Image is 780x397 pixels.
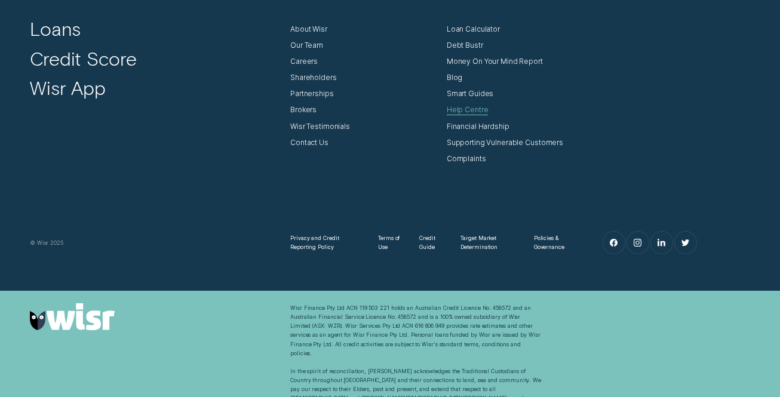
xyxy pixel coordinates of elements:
a: Facebook [603,232,625,253]
a: Credit Guide [419,233,444,251]
a: Contact Us [290,138,328,147]
a: Target Market Determination [460,233,517,251]
a: LinkedIn [651,232,672,253]
a: Shareholders [290,73,337,82]
a: Privacy and Credit Reporting Policy [290,233,362,251]
a: Twitter [675,232,696,253]
a: Financial Hardship [447,122,509,131]
a: Terms of Use [378,233,403,251]
a: Money On Your Mind Report [447,57,543,66]
a: Complaints [447,154,486,163]
a: Wisr App [30,76,106,99]
a: Smart Guides [447,89,494,98]
a: Help Centre [447,105,489,114]
a: Supporting Vulnerable Customers [447,138,563,147]
div: © Wisr 2025 [25,238,285,247]
a: Policies & Governance [534,233,578,251]
a: Partnerships [290,89,334,98]
a: Credit Score [30,47,137,70]
a: Wisr Testimonials [290,122,350,131]
a: Debt Bustr [447,41,483,50]
a: Brokers [290,105,317,114]
a: Loans [30,17,81,40]
a: About Wisr [290,24,327,33]
a: Instagram [627,232,649,253]
img: Wisr [30,303,115,330]
a: Blog [447,73,463,82]
a: Our Team [290,41,323,50]
a: Careers [290,57,318,66]
a: Loan Calculator [447,24,500,33]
